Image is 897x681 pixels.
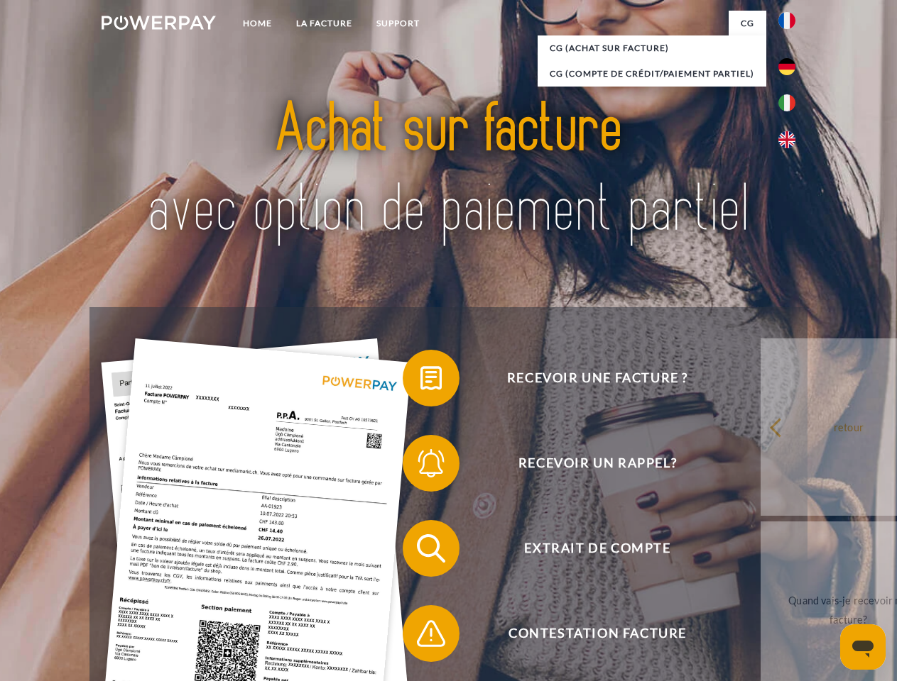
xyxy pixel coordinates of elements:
[403,435,772,492] button: Recevoir un rappel?
[102,16,216,30] img: logo-powerpay-white.svg
[231,11,284,36] a: Home
[136,68,761,272] img: title-powerpay_fr.svg
[729,11,766,36] a: CG
[284,11,364,36] a: LA FACTURE
[423,520,771,577] span: Extrait de compte
[364,11,432,36] a: Support
[778,58,795,75] img: de
[403,350,772,406] button: Recevoir une facture ?
[778,12,795,29] img: fr
[538,61,766,87] a: CG (Compte de crédit/paiement partiel)
[778,94,795,111] img: it
[538,35,766,61] a: CG (achat sur facture)
[423,605,771,662] span: Contestation Facture
[413,360,449,396] img: qb_bill.svg
[413,616,449,651] img: qb_warning.svg
[403,520,772,577] button: Extrait de compte
[413,445,449,481] img: qb_bell.svg
[423,350,771,406] span: Recevoir une facture ?
[840,624,886,670] iframe: Bouton de lancement de la fenêtre de messagerie
[423,435,771,492] span: Recevoir un rappel?
[403,605,772,662] button: Contestation Facture
[778,131,795,148] img: en
[413,531,449,566] img: qb_search.svg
